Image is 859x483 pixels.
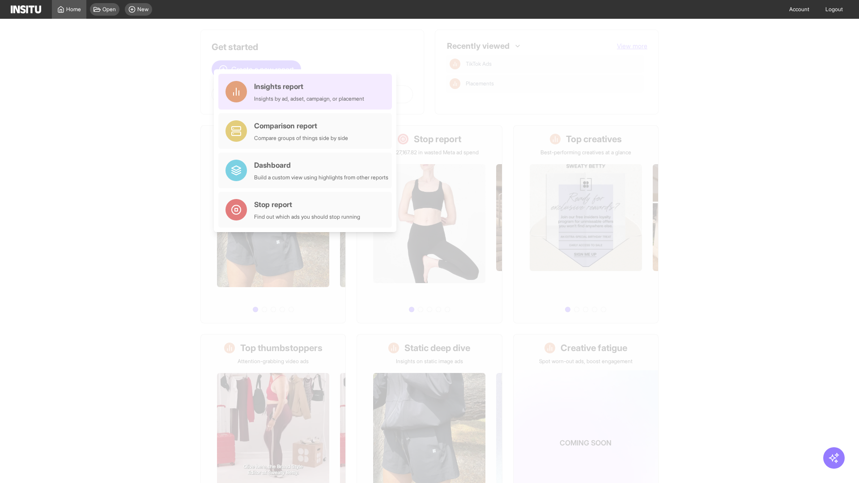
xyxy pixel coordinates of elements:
[254,95,364,102] div: Insights by ad, adset, campaign, or placement
[254,160,388,170] div: Dashboard
[254,120,348,131] div: Comparison report
[254,135,348,142] div: Compare groups of things side by side
[66,6,81,13] span: Home
[254,174,388,181] div: Build a custom view using highlights from other reports
[254,213,360,220] div: Find out which ads you should stop running
[102,6,116,13] span: Open
[254,199,360,210] div: Stop report
[254,81,364,92] div: Insights report
[137,6,149,13] span: New
[11,5,41,13] img: Logo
